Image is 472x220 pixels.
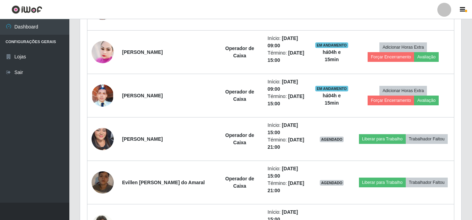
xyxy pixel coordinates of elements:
[92,115,114,163] img: 1750900029799.jpeg
[122,136,163,142] strong: [PERSON_NAME]
[323,49,341,62] strong: há 04 h e 15 min
[414,52,439,62] button: Avaliação
[92,39,114,65] img: 1755803495461.jpeg
[11,5,42,14] img: CoreUI Logo
[225,132,254,145] strong: Operador de Caixa
[368,96,414,105] button: Forçar Encerramento
[406,178,448,187] button: Trabalhador Faltou
[225,89,254,102] strong: Operador de Caixa
[379,42,427,52] button: Adicionar Horas Extra
[268,79,298,92] time: [DATE] 09:00
[268,165,307,180] li: Início:
[315,86,348,91] span: EM ANDAMENTO
[379,86,427,96] button: Adicionar Horas Extra
[406,134,448,144] button: Trabalhador Faltou
[268,166,298,179] time: [DATE] 15:00
[268,93,307,107] li: Término:
[315,42,348,48] span: EM ANDAMENTO
[268,136,307,151] li: Término:
[122,93,163,98] strong: [PERSON_NAME]
[122,180,205,185] strong: Evillen [PERSON_NAME] do Amaral
[92,163,114,202] img: 1751338751212.jpeg
[320,180,344,186] span: AGENDADO
[92,71,114,120] img: 1756827085438.jpeg
[268,122,298,135] time: [DATE] 15:00
[359,178,406,187] button: Liberar para Trabalho
[268,35,298,48] time: [DATE] 09:00
[268,78,307,93] li: Início:
[225,46,254,58] strong: Operador de Caixa
[268,49,307,64] li: Término:
[122,49,163,55] strong: [PERSON_NAME]
[323,93,341,106] strong: há 04 h e 15 min
[268,35,307,49] li: Início:
[268,122,307,136] li: Início:
[359,134,406,144] button: Liberar para Trabalho
[414,96,439,105] button: Avaliação
[225,176,254,189] strong: Operador de Caixa
[320,137,344,142] span: AGENDADO
[268,180,307,194] li: Término:
[368,52,414,62] button: Forçar Encerramento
